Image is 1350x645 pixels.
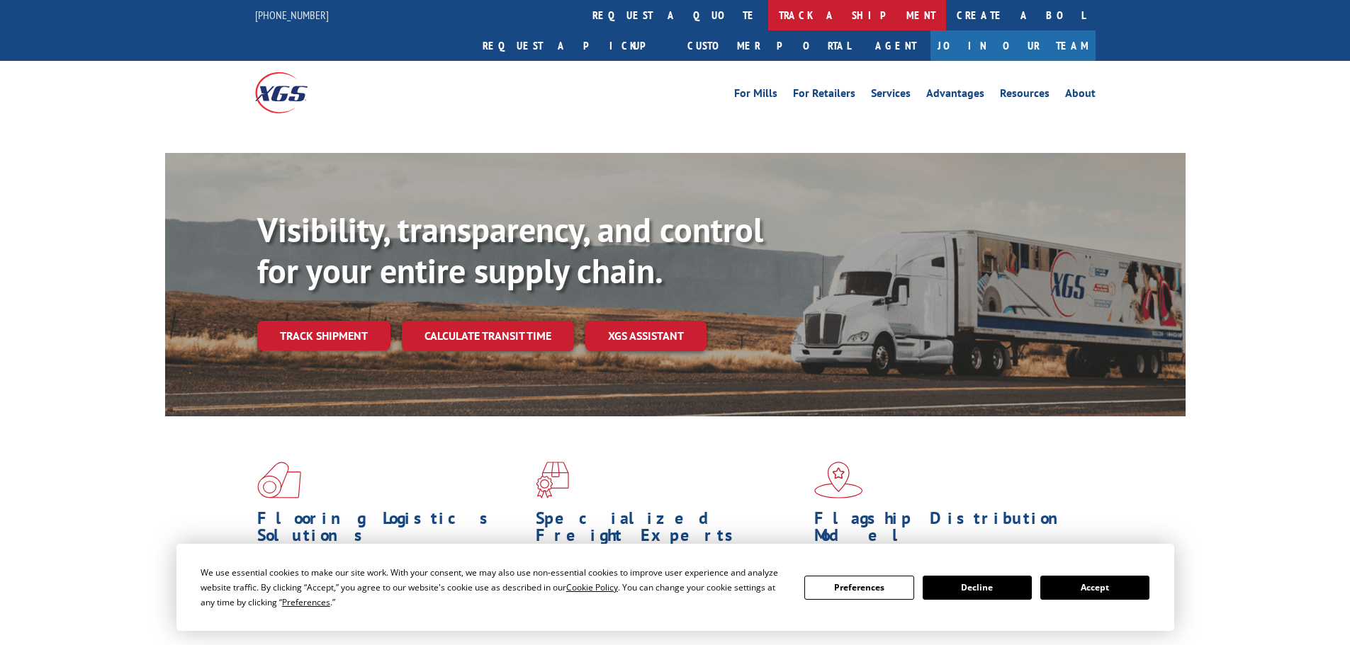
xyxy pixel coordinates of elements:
[793,88,855,103] a: For Retailers
[255,8,329,22] a: [PHONE_NUMBER]
[282,596,330,608] span: Preferences
[814,510,1082,551] h1: Flagship Distribution Model
[926,88,984,103] a: Advantages
[257,462,301,498] img: xgs-icon-total-supply-chain-intelligence-red
[566,581,618,593] span: Cookie Policy
[402,321,574,351] a: Calculate transit time
[176,544,1174,631] div: Cookie Consent Prompt
[257,207,763,292] b: Visibility, transparency, and control for your entire supply chain.
[930,30,1096,61] a: Join Our Team
[201,565,787,610] div: We use essential cookies to make our site work. With your consent, we may also use non-essential ...
[536,510,804,551] h1: Specialized Freight Experts
[871,88,911,103] a: Services
[734,88,777,103] a: For Mills
[923,576,1032,600] button: Decline
[472,30,677,61] a: Request a pickup
[1040,576,1149,600] button: Accept
[861,30,930,61] a: Agent
[677,30,861,61] a: Customer Portal
[1065,88,1096,103] a: About
[257,321,390,350] a: Track shipment
[536,462,569,498] img: xgs-icon-focused-on-flooring-red
[585,321,707,351] a: XGS ASSISTANT
[804,576,913,600] button: Preferences
[814,462,863,498] img: xgs-icon-flagship-distribution-model-red
[257,510,525,551] h1: Flooring Logistics Solutions
[1000,88,1050,103] a: Resources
